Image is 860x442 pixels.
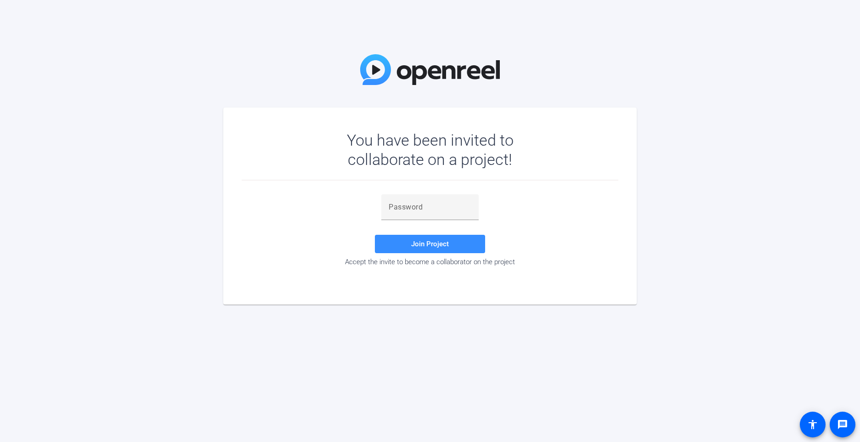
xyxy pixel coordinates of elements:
[837,419,848,430] mat-icon: message
[411,240,449,248] span: Join Project
[807,419,818,430] mat-icon: accessibility
[320,130,540,169] div: You have been invited to collaborate on a project!
[242,258,618,266] div: Accept the invite to become a collaborator on the project
[389,202,471,213] input: Password
[375,235,485,253] button: Join Project
[360,54,500,85] img: OpenReel Logo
